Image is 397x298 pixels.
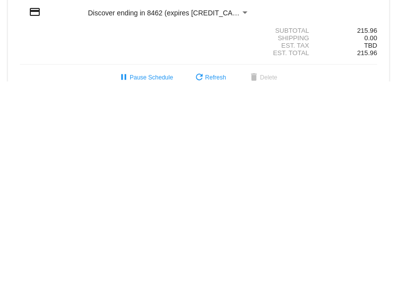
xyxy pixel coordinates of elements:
mat-icon: pause [118,72,130,84]
div: 215.96 [318,27,377,34]
div: Shipping [258,34,318,42]
mat-icon: credit_card [29,6,41,18]
div: Est. Tax [258,42,318,49]
span: 0.00 [364,34,377,42]
span: 215.96 [357,49,377,57]
mat-select: Payment Method [88,9,249,17]
span: Discover ending in 8462 (expires [CREDIT_CARD_DATA]) [88,9,268,17]
div: Subtotal [258,27,318,34]
span: TBD [364,42,377,49]
div: Est. Total [258,49,318,57]
span: Pause Schedule [118,74,173,81]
